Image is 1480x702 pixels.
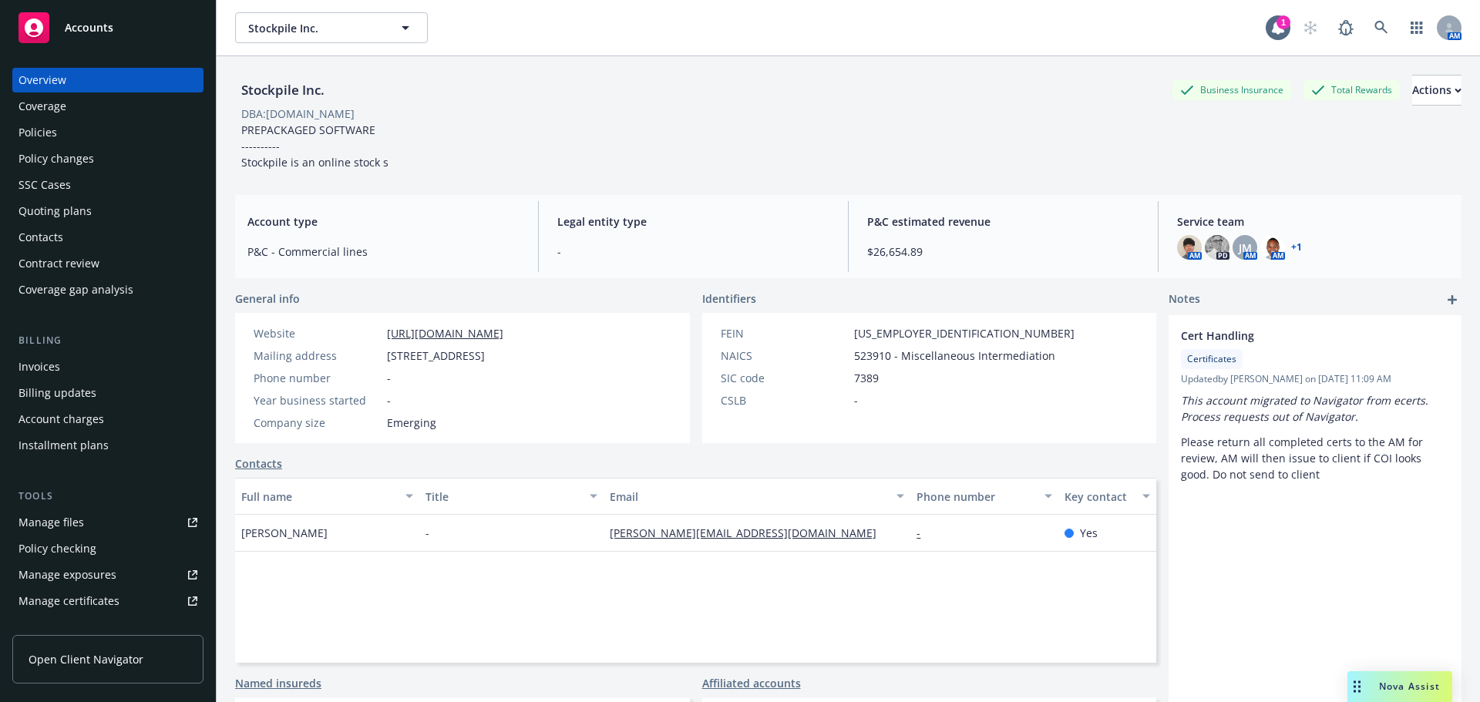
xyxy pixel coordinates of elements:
div: Actions [1412,76,1461,105]
div: Policies [18,120,57,145]
span: Service team [1177,213,1449,230]
a: +1 [1291,243,1302,252]
span: Yes [1080,525,1098,541]
span: P&C - Commercial lines [247,244,520,260]
div: NAICS [721,348,848,364]
a: Invoices [12,354,203,379]
a: Affiliated accounts [702,675,801,691]
span: Stockpile Inc. [248,20,382,36]
button: Full name [235,478,419,515]
span: - [425,525,429,541]
span: - [387,392,391,408]
span: Account type [247,213,520,230]
a: Coverage gap analysis [12,277,203,302]
a: [PERSON_NAME][EMAIL_ADDRESS][DOMAIN_NAME] [610,526,889,540]
div: Contract review [18,251,99,276]
div: FEIN [721,325,848,341]
button: Title [419,478,604,515]
div: Title [425,489,580,505]
div: Policy changes [18,146,94,171]
span: - [557,244,829,260]
a: Start snowing [1295,12,1326,43]
div: Stockpile Inc. [235,80,331,100]
span: 7389 [854,370,879,386]
a: Installment plans [12,433,203,458]
div: Contacts [18,225,63,250]
div: Website [254,325,381,341]
a: SSC Cases [12,173,203,197]
div: Email [610,489,887,505]
div: Tools [12,489,203,504]
div: SSC Cases [18,173,71,197]
span: [US_EMPLOYER_IDENTIFICATION_NUMBER] [854,325,1075,341]
div: Invoices [18,354,60,379]
a: Accounts [12,6,203,49]
div: Policy checking [18,536,96,561]
a: Search [1366,12,1397,43]
span: Accounts [65,22,113,34]
a: Billing updates [12,381,203,405]
div: Business Insurance [1172,80,1291,99]
a: [URL][DOMAIN_NAME] [387,326,503,341]
div: Billing [12,333,203,348]
div: Manage files [18,510,84,535]
div: Installment plans [18,433,109,458]
div: Manage certificates [18,589,119,613]
p: Please return all completed certs to the AM for review, AM will then issue to client if COI looks... [1181,434,1449,482]
span: Legal entity type [557,213,829,230]
button: Actions [1412,75,1461,106]
em: This account migrated to Navigator from ecerts. Process requests out of Navigator. [1181,393,1431,424]
div: Overview [18,68,66,92]
span: - [854,392,858,408]
a: Contacts [12,225,203,250]
div: DBA: [DOMAIN_NAME] [241,106,355,122]
div: CSLB [721,392,848,408]
a: Policy checking [12,536,203,561]
span: General info [235,291,300,307]
a: Quoting plans [12,199,203,223]
div: Total Rewards [1303,80,1400,99]
span: $26,654.89 [867,244,1139,260]
a: Coverage [12,94,203,119]
span: JM [1239,240,1252,256]
span: Updated by [PERSON_NAME] on [DATE] 11:09 AM [1181,372,1449,386]
div: SIC code [721,370,848,386]
div: Cert HandlingCertificatesUpdatedby [PERSON_NAME] on [DATE] 11:09 AMThis account migrated to Navig... [1169,315,1461,495]
a: Named insureds [235,675,321,691]
a: Manage files [12,510,203,535]
a: Manage certificates [12,589,203,613]
button: Key contact [1058,478,1156,515]
a: Policies [12,120,203,145]
div: Phone number [254,370,381,386]
div: Year business started [254,392,381,408]
a: Overview [12,68,203,92]
span: Cert Handling [1181,327,1409,344]
a: - [917,526,933,540]
div: Phone number [917,489,1034,505]
div: Mailing address [254,348,381,364]
button: Phone number [910,478,1058,515]
div: 1 [1276,15,1290,29]
button: Stockpile Inc. [235,12,428,43]
span: [PERSON_NAME] [241,525,328,541]
div: Key contact [1065,489,1133,505]
div: Coverage gap analysis [18,277,133,302]
a: Contacts [235,455,282,472]
div: Drag to move [1347,671,1367,702]
button: Email [604,478,910,515]
span: Notes [1169,291,1200,309]
span: [STREET_ADDRESS] [387,348,485,364]
a: Policy changes [12,146,203,171]
div: Full name [241,489,396,505]
a: Contract review [12,251,203,276]
div: Manage exposures [18,563,116,587]
span: Identifiers [702,291,756,307]
span: Open Client Navigator [29,651,143,667]
div: Quoting plans [18,199,92,223]
span: Nova Assist [1379,680,1440,693]
div: Account charges [18,407,104,432]
img: photo [1177,235,1202,260]
a: Report a Bug [1330,12,1361,43]
img: photo [1260,235,1285,260]
a: Manage claims [12,615,203,640]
